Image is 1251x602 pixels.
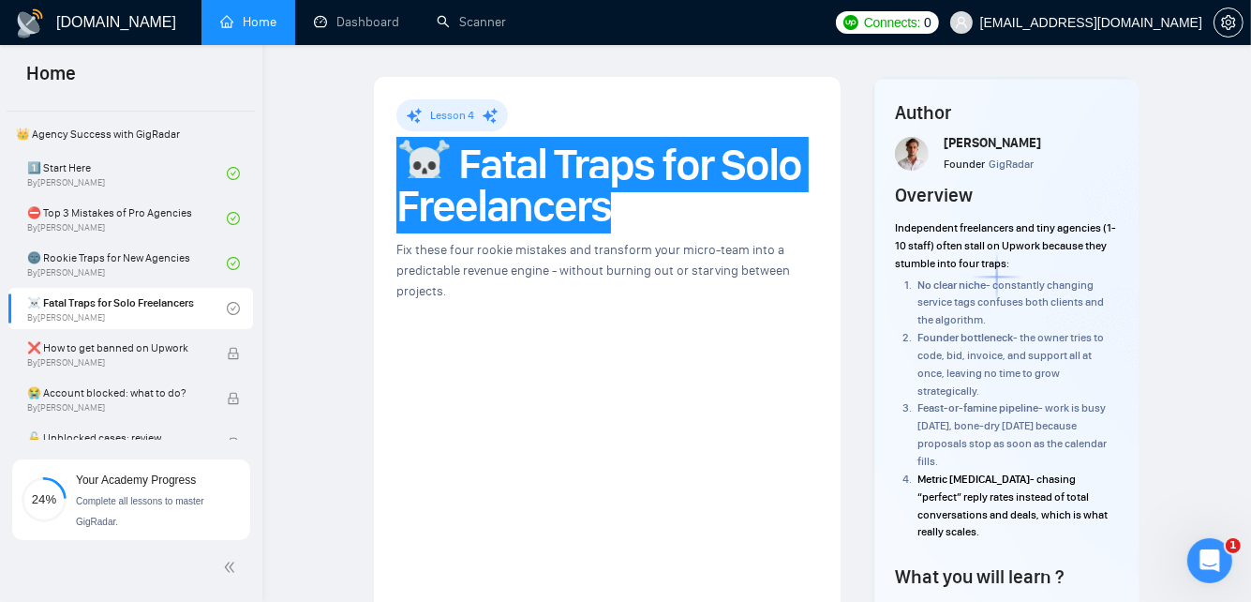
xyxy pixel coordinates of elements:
span: Complete all lessons to master GigRadar. [76,496,204,527]
img: logo [15,8,45,38]
span: check-circle [227,212,240,225]
img: Screenshot+at+Jun+18+10-48-53%E2%80%AFPM.png [895,137,929,171]
iframe: Intercom live chat [1187,538,1232,583]
a: ⛔ Top 3 Mistakes of Pro AgenciesBy[PERSON_NAME] [27,198,227,239]
span: user [955,16,968,29]
span: check-circle [227,302,240,315]
span: - work is busy [DATE], bone-dry [DATE] because proposals stop as soon as the calendar fills. [917,401,1107,468]
span: 0 [924,12,931,33]
h4: Author [895,99,1117,126]
button: setting [1214,8,1244,38]
span: Home [11,60,91,99]
strong: Feast-or-famine pipeline [917,401,1038,414]
span: lock [227,392,240,405]
span: lock [227,437,240,450]
span: check-circle [227,257,240,270]
span: 🔓 Unblocked cases: review [27,429,207,447]
span: Connects: [864,12,920,33]
span: check-circle [227,167,240,180]
span: Independent freelancers and tiny agencies (1-10 staff) often stall on Upwork because they stumble... [895,221,1116,270]
a: homeHome [220,14,276,30]
span: 24% [22,493,67,505]
span: 😭 Account blocked: what to do? [27,384,207,402]
span: lock [227,347,240,360]
img: upwork-logo.png [843,15,858,30]
span: Fix these four rookie mistakes and transform your micro-team into a predictable revenue engine - ... [396,242,790,299]
span: 👑 Agency Success with GigRadar [8,115,253,153]
span: By [PERSON_NAME] [27,357,207,369]
h4: What you will learn ? [895,564,1064,590]
a: 🌚 Rookie Traps for New AgenciesBy[PERSON_NAME] [27,243,227,284]
span: Founder [944,158,985,171]
span: - constantly changing service tags confuses both clients and the algorithm. [917,278,1104,327]
span: setting [1214,15,1243,30]
a: setting [1214,15,1244,30]
span: Your Academy Progress [76,474,196,487]
a: 1️⃣ Start HereBy[PERSON_NAME] [27,153,227,194]
a: dashboardDashboard [314,14,399,30]
strong: Founder bottleneck [917,331,1013,344]
h4: Overview [895,182,973,208]
span: By [PERSON_NAME] [27,402,207,414]
a: ☠️ Fatal Traps for Solo FreelancersBy[PERSON_NAME] [27,288,227,329]
a: searchScanner [437,14,506,30]
strong: Metric [MEDICAL_DATA] [917,473,1030,486]
span: 1 [1226,538,1241,553]
span: ❌ How to get banned on Upwork [27,339,207,357]
span: GigRadar [989,158,1034,171]
span: [PERSON_NAME] [944,135,1041,151]
strong: No clear niche [917,278,986,292]
span: - the owner tries to code, bid, invoice, and support all at once, leaving no time to grow strateg... [917,331,1104,398]
h1: ☠️ Fatal Traps for Solo Freelancers [396,144,818,227]
span: double-left [223,558,242,577]
span: Lesson 4 [430,109,474,122]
